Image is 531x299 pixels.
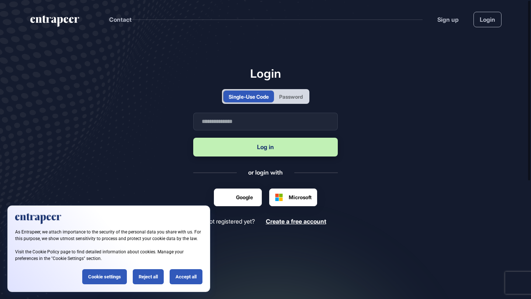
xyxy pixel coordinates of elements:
div: Single-Use Code [229,93,269,101]
span: Not registered yet? [205,218,255,225]
button: Log in [193,138,338,156]
div: Password [279,93,303,101]
h1: Login [193,66,338,80]
a: Create a free account [266,218,326,225]
a: entrapeer-logo [29,15,80,29]
button: Contact [109,15,132,24]
span: Microsoft [289,193,312,201]
a: Login [473,12,502,27]
a: Sign up [437,15,459,24]
div: or login with [248,168,283,176]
